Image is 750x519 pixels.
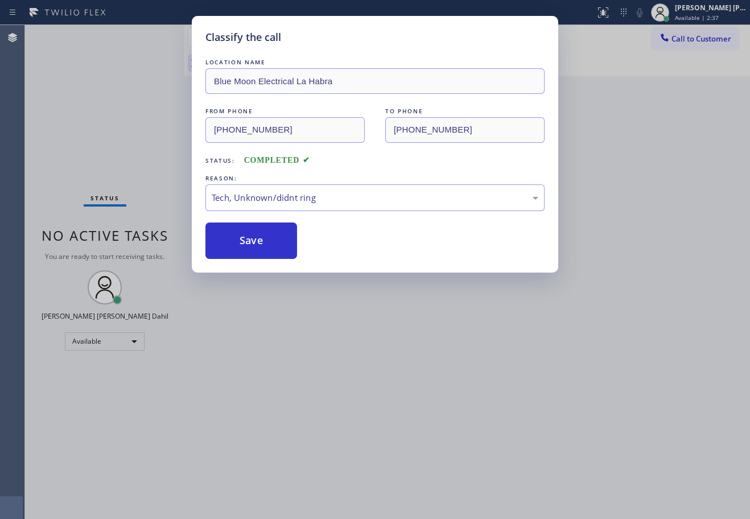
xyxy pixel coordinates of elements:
[385,105,545,117] div: TO PHONE
[244,156,310,164] span: COMPLETED
[205,156,235,164] span: Status:
[205,223,297,259] button: Save
[205,172,545,184] div: REASON:
[205,105,365,117] div: FROM PHONE
[385,117,545,143] input: To phone
[205,56,545,68] div: LOCATION NAME
[212,191,538,204] div: Tech, Unknown/didnt ring
[205,117,365,143] input: From phone
[205,30,281,45] h5: Classify the call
